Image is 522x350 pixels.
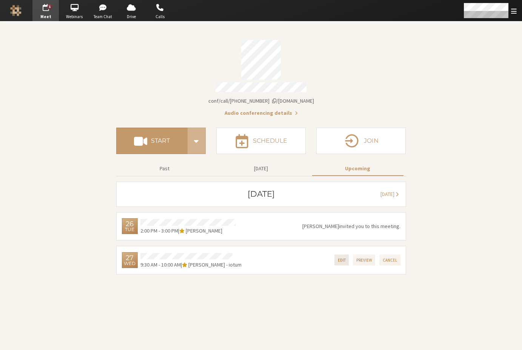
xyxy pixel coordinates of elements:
[151,138,170,144] h4: Start
[48,4,52,9] div: 1
[253,138,287,144] h4: Schedule
[302,222,400,230] p: invited you to this meeting.
[140,227,236,235] div: |
[248,190,275,198] h3: [DATE]
[316,128,406,154] button: Join
[124,261,136,266] div: Wed
[140,261,242,269] div: |
[61,14,88,20] span: Webinars
[116,128,188,154] button: Start
[188,261,242,268] span: [PERSON_NAME] - iotum
[90,14,116,20] span: Team Chat
[503,330,516,345] iframe: Chat
[225,109,298,117] button: Audio conferencing details
[216,162,307,175] button: [DATE]
[379,254,400,265] button: Cancel
[126,254,134,261] div: 27
[302,223,339,230] span: [PERSON_NAME]
[312,162,403,175] button: Upcoming
[122,218,138,234] div: Tuesday, August 26, 2025 2:00 PM
[353,254,376,265] button: Preview
[125,227,134,232] div: Tue
[380,191,394,197] span: [DATE]
[186,227,222,234] span: [PERSON_NAME]
[119,162,210,175] button: Past
[122,252,138,268] div: Wednesday, August 27, 2025 9:30 AM
[118,14,145,20] span: Drive
[126,220,134,227] div: 26
[147,14,173,20] span: Calls
[334,254,349,265] button: Edit
[116,35,406,117] section: Account details
[208,97,314,105] button: Copy my meeting room linkCopy my meeting room link
[140,227,178,234] span: 2:00 PM - 3:00 PM
[32,14,59,20] span: Meet
[10,5,22,16] img: Iotum
[216,128,306,154] button: Schedule
[376,187,403,201] button: [DATE]
[364,138,379,144] h4: Join
[140,261,181,268] span: 9:30 AM - 10:00 AM
[208,97,314,104] span: Copy my meeting room link
[188,128,206,154] div: Start conference options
